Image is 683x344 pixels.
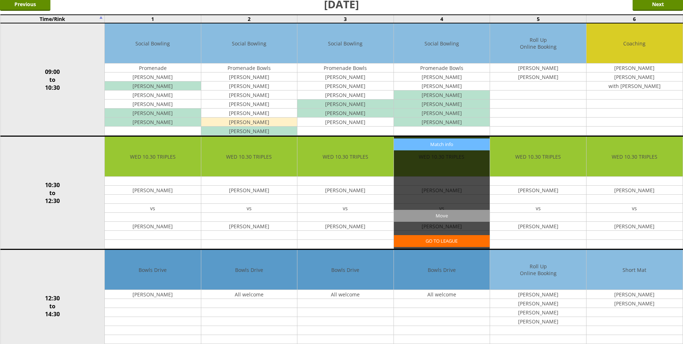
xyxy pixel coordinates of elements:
[105,290,201,299] td: [PERSON_NAME]
[587,290,683,299] td: [PERSON_NAME]
[394,235,490,247] a: GO TO LEAGUE
[105,23,201,63] td: Social Bowling
[201,127,297,136] td: [PERSON_NAME]
[490,204,586,213] td: vs
[105,91,201,100] td: [PERSON_NAME]
[297,91,394,100] td: [PERSON_NAME]
[394,15,490,23] td: 4
[201,100,297,109] td: [PERSON_NAME]
[490,250,586,290] td: Roll Up Online Booking
[297,222,394,231] td: [PERSON_NAME]
[394,81,490,91] td: [PERSON_NAME]
[394,118,490,127] td: [PERSON_NAME]
[490,308,586,317] td: [PERSON_NAME]
[105,109,201,118] td: [PERSON_NAME]
[394,63,490,72] td: Promenade Bowls
[490,72,586,81] td: [PERSON_NAME]
[587,81,683,91] td: with [PERSON_NAME]
[394,100,490,109] td: [PERSON_NAME]
[394,72,490,81] td: [PERSON_NAME]
[297,23,394,63] td: Social Bowling
[201,290,297,299] td: All welcome
[201,137,297,177] td: WED 10.30 TRIPLES
[394,290,490,299] td: All welcome
[297,290,394,299] td: All welcome
[105,250,201,290] td: Bowls Drive
[297,118,394,127] td: [PERSON_NAME]
[105,222,201,231] td: [PERSON_NAME]
[201,72,297,81] td: [PERSON_NAME]
[201,250,297,290] td: Bowls Drive
[587,72,683,81] td: [PERSON_NAME]
[105,72,201,81] td: [PERSON_NAME]
[587,299,683,308] td: [PERSON_NAME]
[394,250,490,290] td: Bowls Drive
[105,204,201,213] td: vs
[105,63,201,72] td: Promenade
[201,118,297,127] td: [PERSON_NAME]
[587,250,683,290] td: Short Mat
[587,204,683,213] td: vs
[105,137,201,177] td: WED 10.30 TRIPLES
[297,186,394,195] td: [PERSON_NAME]
[297,72,394,81] td: [PERSON_NAME]
[490,290,586,299] td: [PERSON_NAME]
[104,15,201,23] td: 1
[297,81,394,91] td: [PERSON_NAME]
[201,63,297,72] td: Promenade Bowls
[201,109,297,118] td: [PERSON_NAME]
[490,15,587,23] td: 5
[105,81,201,91] td: [PERSON_NAME]
[0,23,104,136] td: 09:00 to 10:30
[201,91,297,100] td: [PERSON_NAME]
[0,15,104,23] td: Time/Rink
[201,204,297,213] td: vs
[394,210,490,222] input: Move
[587,222,683,231] td: [PERSON_NAME]
[394,23,490,63] td: Social Bowling
[105,100,201,109] td: [PERSON_NAME]
[201,186,297,195] td: [PERSON_NAME]
[490,186,586,195] td: [PERSON_NAME]
[490,222,586,231] td: [PERSON_NAME]
[297,250,394,290] td: Bowls Drive
[297,137,394,177] td: WED 10.30 TRIPLES
[394,138,490,150] input: Match info
[587,63,683,72] td: [PERSON_NAME]
[587,186,683,195] td: [PERSON_NAME]
[105,118,201,127] td: [PERSON_NAME]
[490,137,586,177] td: WED 10.30 TRIPLES
[587,23,683,63] td: Coaching
[394,109,490,118] td: [PERSON_NAME]
[490,63,586,72] td: [PERSON_NAME]
[587,137,683,177] td: WED 10.30 TRIPLES
[490,23,586,63] td: Roll Up Online Booking
[490,317,586,326] td: [PERSON_NAME]
[297,15,394,23] td: 3
[297,100,394,109] td: [PERSON_NAME]
[0,136,104,250] td: 10:30 to 12:30
[201,15,297,23] td: 2
[297,204,394,213] td: vs
[297,109,394,118] td: [PERSON_NAME]
[586,15,683,23] td: 6
[201,81,297,91] td: [PERSON_NAME]
[394,91,490,100] td: [PERSON_NAME]
[490,299,586,308] td: [PERSON_NAME]
[201,23,297,63] td: Social Bowling
[297,63,394,72] td: Promenade Bowls
[201,222,297,231] td: [PERSON_NAME]
[105,186,201,195] td: [PERSON_NAME]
